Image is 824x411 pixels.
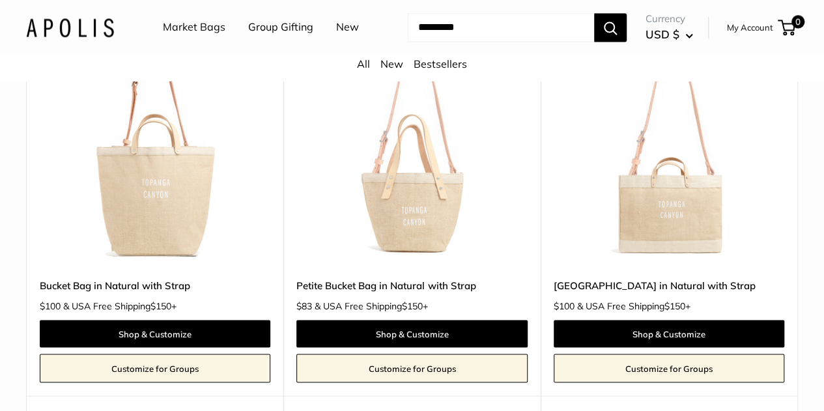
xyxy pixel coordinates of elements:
[296,354,527,382] a: Customize for Groups
[296,320,527,347] a: Shop & Customize
[40,34,270,264] a: Bucket Bag in Natural with StrapBucket Bag in Natural with Strap
[554,354,784,382] a: Customize for Groups
[577,301,690,310] span: & USA Free Shipping +
[40,300,61,311] span: $100
[315,301,428,310] span: & USA Free Shipping +
[296,34,527,264] img: Petite Bucket Bag in Natural with Strap
[727,20,773,35] a: My Account
[646,10,693,28] span: Currency
[296,34,527,264] a: Petite Bucket Bag in Natural with StrapPetite Bucket Bag in Natural with Strap
[63,301,177,310] span: & USA Free Shipping +
[779,20,795,35] a: 0
[40,320,270,347] a: Shop & Customize
[594,13,627,42] button: Search
[26,18,114,36] img: Apolis
[40,34,270,264] img: Bucket Bag in Natural with Strap
[554,34,784,264] a: East West Bag in Natural with StrapEast West Bag in Natural with Strap
[40,354,270,382] a: Customize for Groups
[336,18,359,37] a: New
[646,27,679,41] span: USD $
[40,277,270,292] a: Bucket Bag in Natural with Strap
[296,300,312,311] span: $83
[296,277,527,292] a: Petite Bucket Bag in Natural with Strap
[414,57,467,70] a: Bestsellers
[402,300,423,311] span: $150
[357,57,370,70] a: All
[646,24,693,45] button: USD $
[408,13,594,42] input: Search...
[664,300,685,311] span: $150
[150,300,171,311] span: $150
[554,277,784,292] a: [GEOGRAPHIC_DATA] in Natural with Strap
[554,320,784,347] a: Shop & Customize
[791,15,804,28] span: 0
[554,34,784,264] img: East West Bag in Natural with Strap
[554,300,575,311] span: $100
[248,18,313,37] a: Group Gifting
[380,57,403,70] a: New
[163,18,225,37] a: Market Bags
